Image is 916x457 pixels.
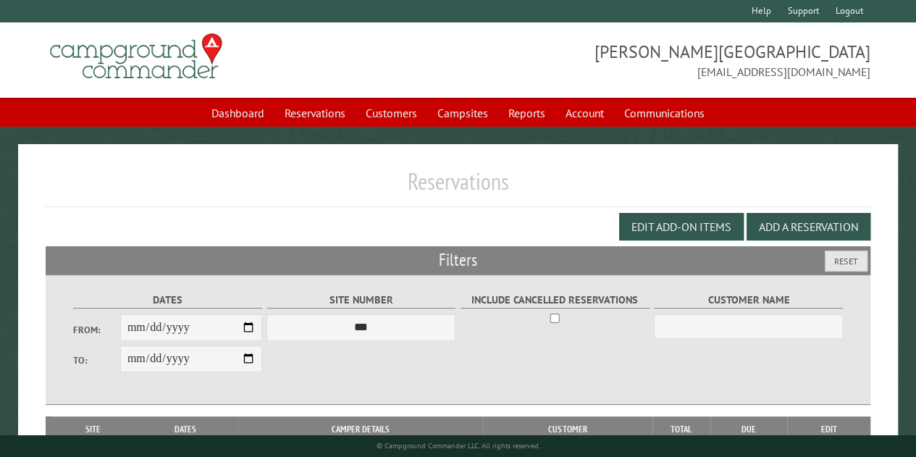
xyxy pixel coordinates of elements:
[710,416,788,443] th: Due
[73,353,120,367] label: To:
[458,40,870,80] span: [PERSON_NAME][GEOGRAPHIC_DATA] [EMAIL_ADDRESS][DOMAIN_NAME]
[652,416,710,443] th: Total
[53,416,133,443] th: Site
[747,213,870,240] button: Add a Reservation
[238,416,483,443] th: Camper Details
[500,99,554,127] a: Reports
[276,99,354,127] a: Reservations
[483,416,652,443] th: Customer
[825,251,867,272] button: Reset
[619,213,744,240] button: Edit Add-on Items
[133,416,238,443] th: Dates
[73,292,262,309] label: Dates
[615,99,713,127] a: Communications
[203,99,273,127] a: Dashboard
[73,323,120,337] label: From:
[787,416,870,443] th: Edit
[376,441,539,450] small: © Campground Commander LLC. All rights reserved.
[654,292,843,309] label: Customer Name
[557,99,613,127] a: Account
[46,246,870,274] h2: Filters
[46,167,870,207] h1: Reservations
[266,292,455,309] label: Site Number
[46,28,227,85] img: Campground Commander
[357,99,426,127] a: Customers
[461,292,650,309] label: Include Cancelled Reservations
[429,99,497,127] a: Campsites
